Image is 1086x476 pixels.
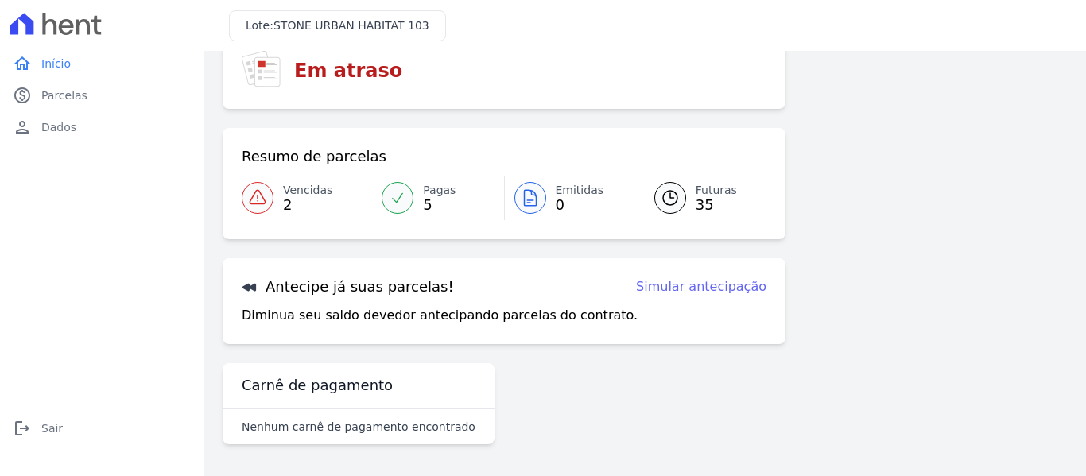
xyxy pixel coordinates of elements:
[283,182,332,199] span: Vencidas
[556,199,604,211] span: 0
[13,54,32,73] i: home
[242,306,638,325] p: Diminua seu saldo devedor antecipando parcelas do contrato.
[13,86,32,105] i: paid
[6,79,197,111] a: paidParcelas
[6,111,197,143] a: personDados
[273,19,429,32] span: STONE URBAN HABITAT 103
[41,119,76,135] span: Dados
[6,412,197,444] a: logoutSair
[41,56,71,72] span: Início
[372,176,503,220] a: Pagas 5
[242,147,386,166] h3: Resumo de parcelas
[242,277,454,296] h3: Antecipe já suas parcelas!
[242,376,393,395] h3: Carnê de pagamento
[635,176,766,220] a: Futuras 35
[696,199,737,211] span: 35
[242,176,372,220] a: Vencidas 2
[242,419,475,435] p: Nenhum carnê de pagamento encontrado
[6,48,197,79] a: homeInício
[696,182,737,199] span: Futuras
[41,87,87,103] span: Parcelas
[283,199,332,211] span: 2
[505,176,635,220] a: Emitidas 0
[423,199,456,211] span: 5
[246,17,429,34] h3: Lote:
[294,56,402,85] h3: Em atraso
[636,277,766,296] a: Simular antecipação
[13,118,32,137] i: person
[13,419,32,438] i: logout
[423,182,456,199] span: Pagas
[556,182,604,199] span: Emitidas
[41,420,63,436] span: Sair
